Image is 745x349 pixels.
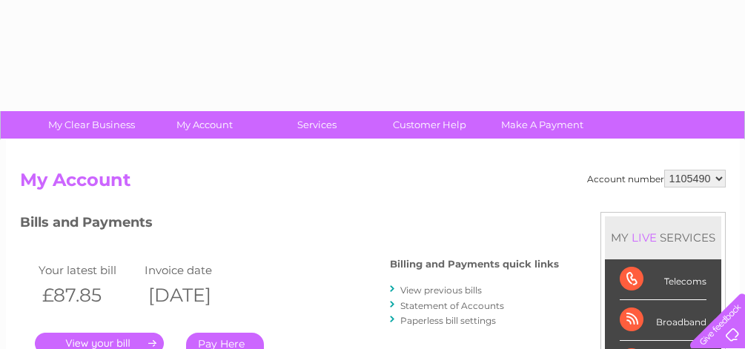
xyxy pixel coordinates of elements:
div: Telecoms [620,259,706,300]
a: Paperless bill settings [400,315,496,326]
div: MY SERVICES [605,216,721,259]
th: [DATE] [141,280,248,310]
th: £87.85 [35,280,142,310]
td: Invoice date [141,260,248,280]
a: Services [256,111,378,139]
a: Statement of Accounts [400,300,504,311]
h4: Billing and Payments quick links [390,259,559,270]
div: Broadband [620,300,706,341]
a: View previous bills [400,285,482,296]
a: My Account [143,111,265,139]
td: Your latest bill [35,260,142,280]
div: LIVE [629,230,660,245]
a: Make A Payment [481,111,603,139]
a: Customer Help [368,111,491,139]
div: Account number [587,170,726,187]
h3: Bills and Payments [20,212,559,238]
h2: My Account [20,170,726,198]
a: My Clear Business [30,111,153,139]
